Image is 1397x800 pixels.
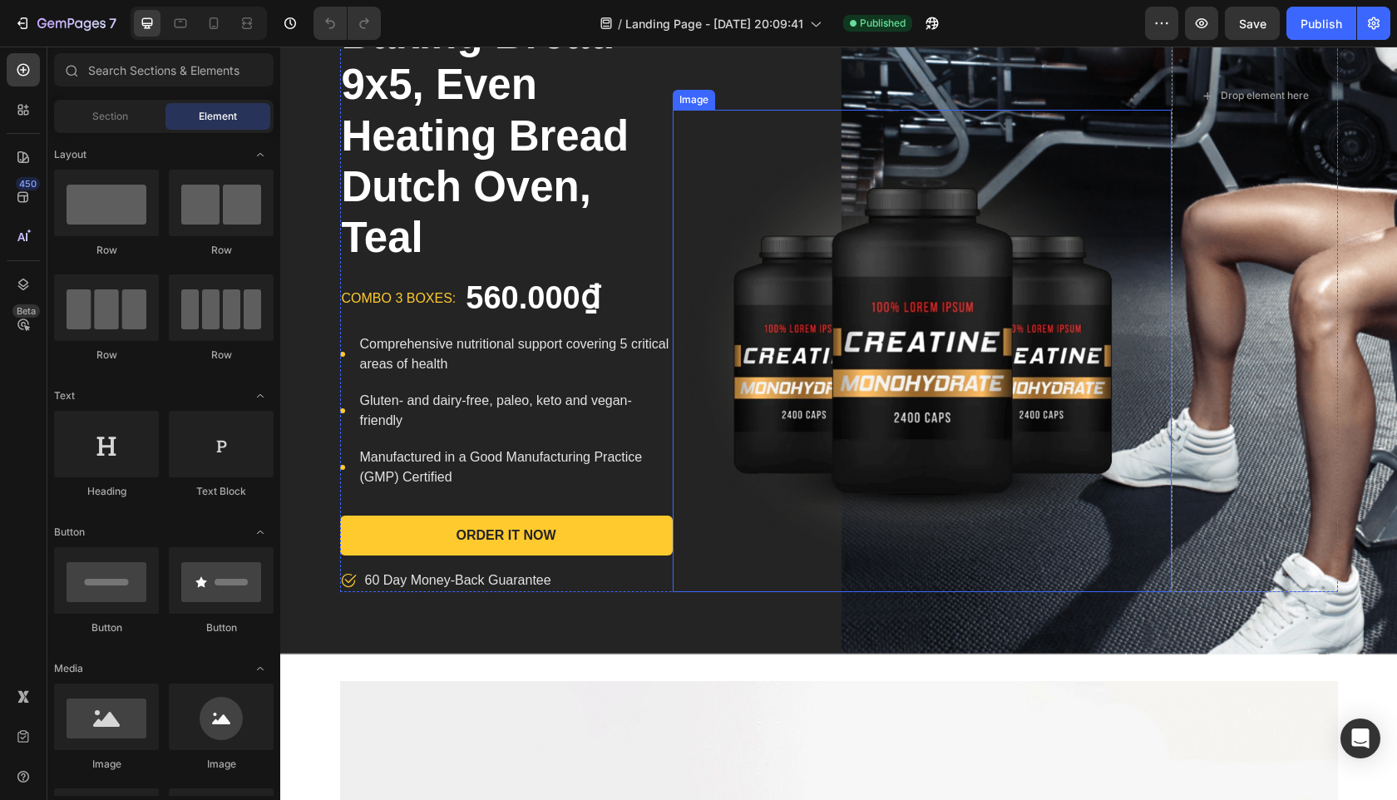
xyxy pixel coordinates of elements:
span: Media [54,661,83,676]
span: Toggle open [247,141,274,168]
p: 7 [109,13,116,33]
div: Open Intercom Messenger [1340,719,1380,758]
span: Element [199,109,237,124]
div: Heading [54,484,159,499]
button: 7 [7,7,124,40]
div: Drop element here [940,42,1029,56]
span: Published [860,16,906,31]
div: Undo/Redo [313,7,381,40]
div: Image [396,46,432,61]
span: Toggle open [247,519,274,546]
img: gempages_568281581756613541-b6f71984-69f9-49f1-8e2d-034f04f685f6.webp [392,63,891,545]
input: Search Sections & Elements [54,53,274,86]
div: 450 [16,177,40,190]
div: Beta [12,304,40,318]
span: Toggle open [247,383,274,409]
span: Section [92,109,128,124]
div: Row [54,243,159,258]
button: Save [1225,7,1280,40]
span: Landing Page - [DATE] 20:09:41 [625,15,803,32]
div: Row [169,243,274,258]
div: Publish [1301,15,1342,32]
iframe: Design area [280,47,1397,800]
div: Row [54,348,159,363]
span: Text [54,388,75,403]
div: Row [169,348,274,363]
div: Text Block [169,484,274,499]
span: Button [54,525,85,540]
button: Publish [1286,7,1356,40]
div: Button [169,620,274,635]
span: Save [1239,17,1266,31]
div: Button [54,620,159,635]
span: Toggle open [247,655,274,682]
div: Image [169,757,274,772]
span: Layout [54,147,86,162]
span: / [618,15,622,32]
div: Image [54,757,159,772]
